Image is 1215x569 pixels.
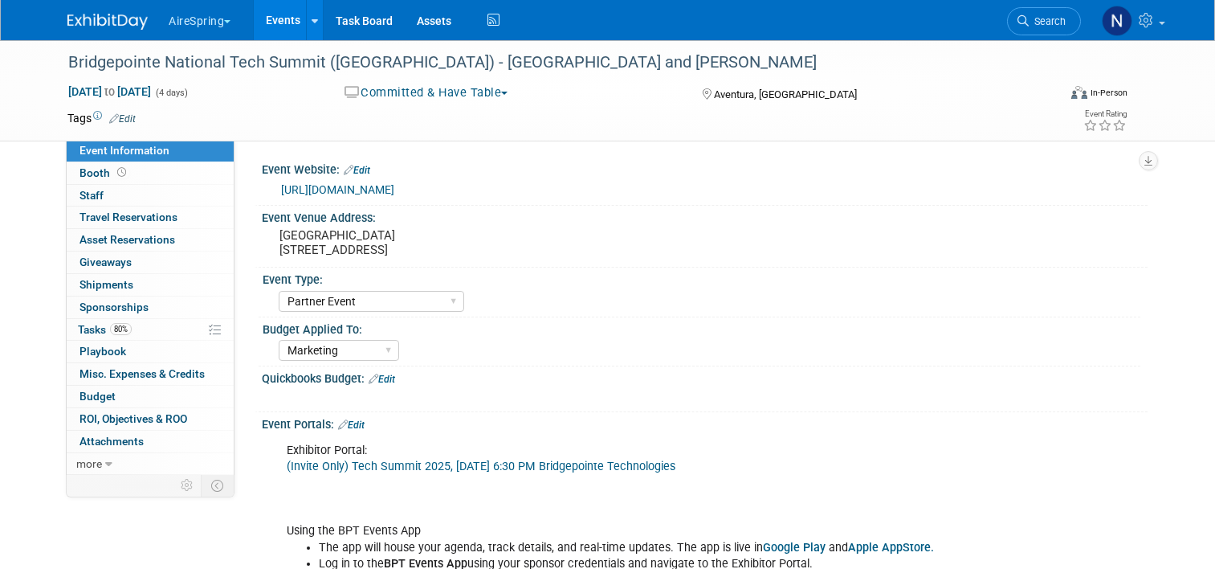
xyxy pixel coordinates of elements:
[80,435,144,448] span: Attachments
[67,252,234,273] a: Giveaways
[76,457,102,470] span: more
[262,158,1148,178] div: Event Website:
[281,183,394,196] a: [URL][DOMAIN_NAME]
[763,541,826,555] a: Google Play
[80,367,205,380] span: Misc. Expenses & Credits
[714,88,857,100] span: Aventura, [GEOGRAPHIC_DATA]
[67,431,234,452] a: Attachments
[1090,87,1127,99] div: In-Person
[338,420,365,431] a: Edit
[67,453,234,475] a: more
[339,84,515,101] button: Committed & Have Table
[1071,86,1087,99] img: Format-Inperson.png
[109,113,136,125] a: Edit
[287,460,675,473] a: (Invite Only) Tech Summit 2025, [DATE] 6:30 PM Bridgepointe Technologies
[80,166,129,179] span: Booth
[80,412,187,425] span: ROI, Objectives & ROO
[67,386,234,407] a: Budget
[80,278,133,291] span: Shipments
[67,297,234,318] a: Sponsorships
[80,301,149,313] span: Sponsorships
[80,211,177,223] span: Travel Reservations
[279,228,614,257] pre: [GEOGRAPHIC_DATA] [STREET_ADDRESS]
[80,256,132,268] span: Giveaways
[102,85,117,98] span: to
[67,162,234,184] a: Booth
[67,274,234,296] a: Shipments
[971,84,1127,108] div: Event Format
[202,475,234,496] td: Toggle Event Tabs
[262,206,1148,226] div: Event Venue Address:
[1007,7,1081,35] a: Search
[80,189,104,202] span: Staff
[80,345,126,358] span: Playbook
[67,363,234,385] a: Misc. Expenses & Credits
[67,185,234,207] a: Staff
[1083,110,1127,118] div: Event Rating
[80,233,175,246] span: Asset Reservations
[78,323,132,336] span: Tasks
[848,541,934,555] a: Apple AppStore.
[67,84,152,99] span: [DATE] [DATE]
[67,319,234,341] a: Tasks80%
[1102,6,1132,36] img: Natalie Pyron
[263,268,1140,288] div: Event Type:
[67,229,234,251] a: Asset Reservations
[1029,15,1066,27] span: Search
[369,374,395,385] a: Edit
[263,317,1140,338] div: Budget Applied To:
[319,540,966,556] li: The app will house your agenda, track details, and real-time updates. The app is live in and
[173,475,202,496] td: Personalize Event Tab Strip
[262,412,1148,433] div: Event Portals:
[67,207,234,228] a: Travel Reservations
[63,48,1038,77] div: Bridgepointe National Tech Summit ([GEOGRAPHIC_DATA]) - [GEOGRAPHIC_DATA] and [PERSON_NAME]
[67,140,234,162] a: Event Information
[80,390,116,403] span: Budget
[67,14,148,30] img: ExhibitDay
[344,165,370,176] a: Edit
[67,110,136,126] td: Tags
[110,323,132,335] span: 80%
[114,166,129,178] span: Booth not reserved yet
[262,366,1148,387] div: Quickbooks Budget:
[67,341,234,362] a: Playbook
[154,88,188,98] span: (4 days)
[67,408,234,430] a: ROI, Objectives & ROO
[80,144,169,157] span: Event Information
